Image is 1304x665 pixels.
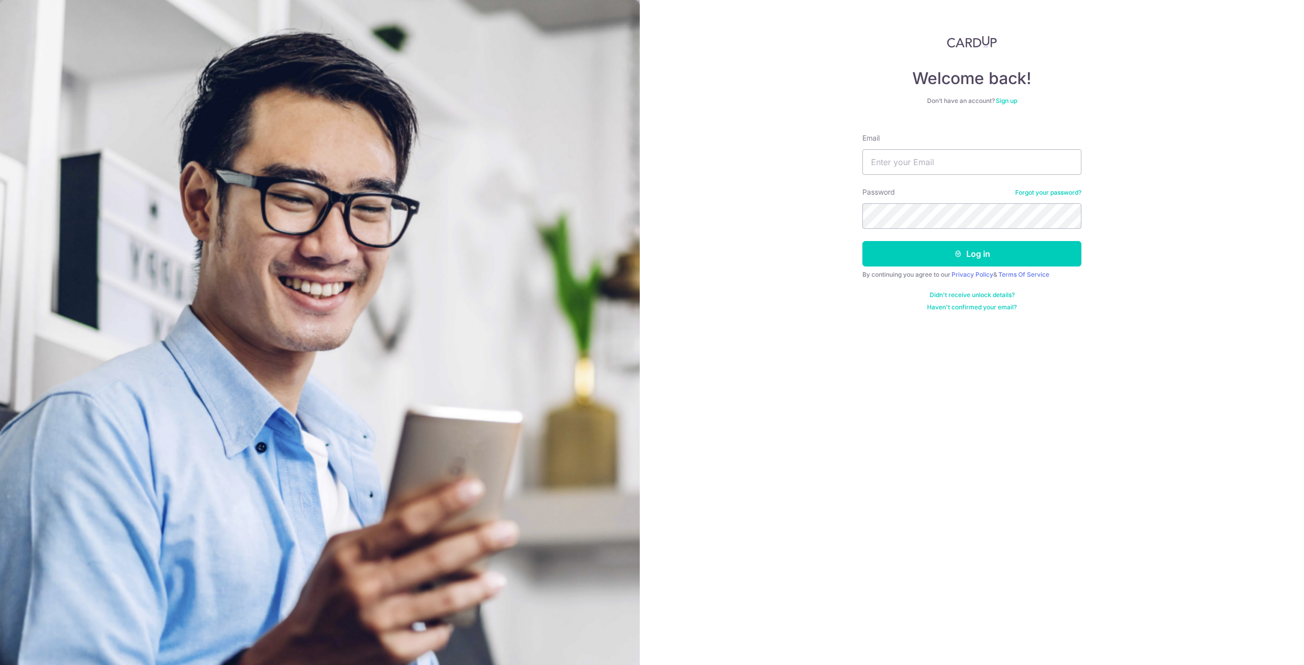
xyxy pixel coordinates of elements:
a: Haven't confirmed your email? [927,303,1017,311]
a: Terms Of Service [998,271,1049,278]
div: By continuing you agree to our & [862,271,1081,279]
label: Password [862,187,895,197]
h4: Welcome back! [862,68,1081,89]
button: Log in [862,241,1081,267]
a: Forgot your password? [1015,189,1081,197]
div: Don’t have an account? [862,97,1081,105]
a: Privacy Policy [952,271,993,278]
label: Email [862,133,880,143]
a: Didn't receive unlock details? [930,291,1015,299]
input: Enter your Email [862,149,1081,175]
img: CardUp Logo [947,36,997,48]
a: Sign up [996,97,1017,104]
